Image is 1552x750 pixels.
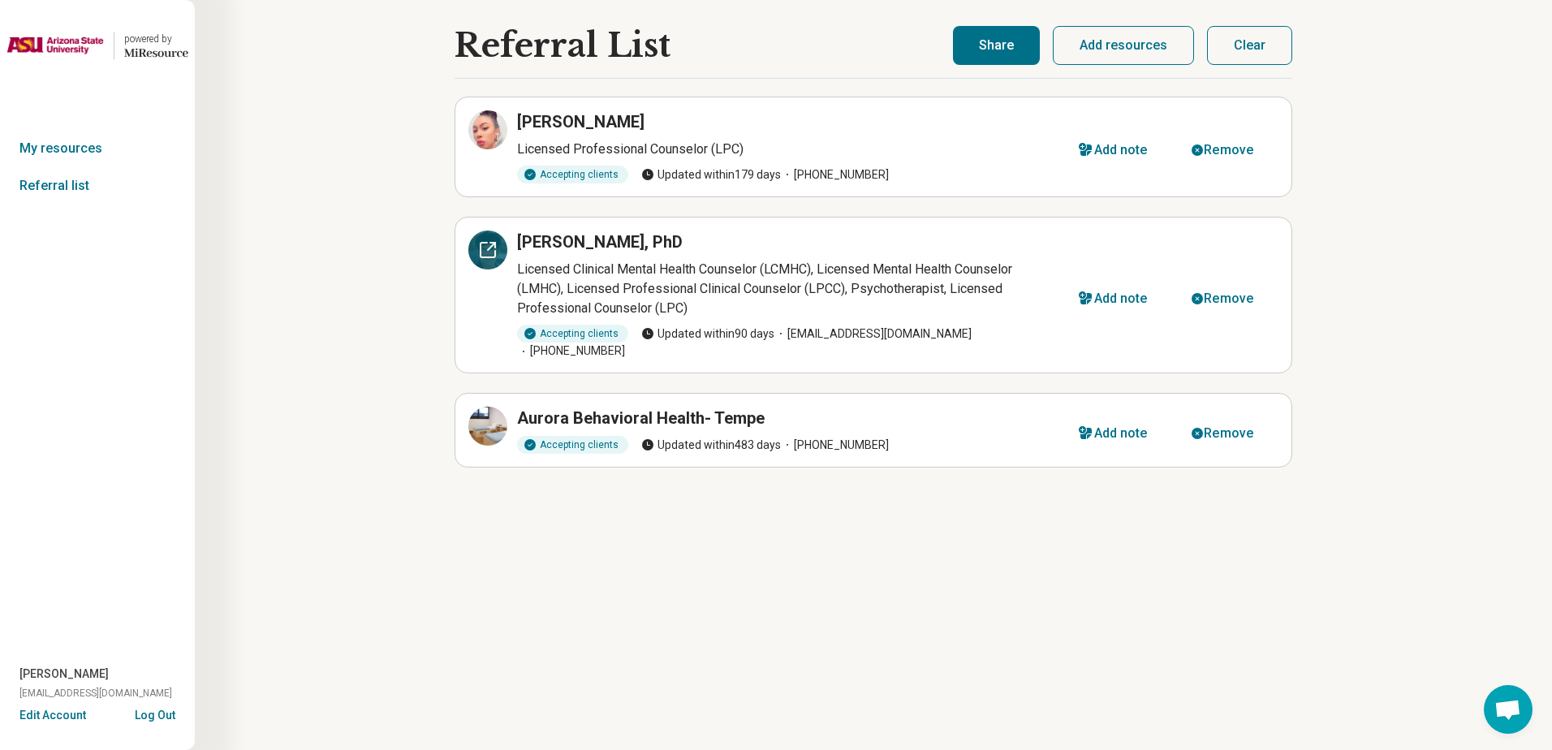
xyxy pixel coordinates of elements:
[781,166,889,183] span: [PHONE_NUMBER]
[1059,414,1173,453] button: Add note
[1059,131,1173,170] button: Add note
[455,27,670,64] h1: Referral List
[781,437,889,454] span: [PHONE_NUMBER]
[517,260,1059,318] p: Licensed Clinical Mental Health Counselor (LCMHC), Licensed Mental Health Counselor (LMHC), Licen...
[1172,131,1278,170] button: Remove
[1484,685,1533,734] div: Open chat
[517,436,628,454] div: Accepting clients
[1094,427,1148,440] div: Add note
[19,707,86,724] button: Edit Account
[517,231,683,253] h3: [PERSON_NAME], PhD
[1053,26,1194,65] button: Add resources
[953,26,1040,65] button: Share
[135,707,175,720] button: Log Out
[1094,292,1148,305] div: Add note
[517,166,628,183] div: Accepting clients
[1204,144,1253,157] div: Remove
[517,407,765,429] h3: Aurora Behavioral Health- Tempe
[517,325,628,343] div: Accepting clients
[6,26,188,65] a: Arizona State Universitypowered by
[641,437,781,454] span: Updated within 483 days
[6,26,104,65] img: Arizona State University
[1204,427,1253,440] div: Remove
[1172,414,1278,453] button: Remove
[1207,26,1292,65] button: Clear
[19,686,172,700] span: [EMAIL_ADDRESS][DOMAIN_NAME]
[1059,279,1173,318] button: Add note
[774,325,972,343] span: [EMAIL_ADDRESS][DOMAIN_NAME]
[1094,144,1148,157] div: Add note
[1204,292,1253,305] div: Remove
[517,343,625,360] span: [PHONE_NUMBER]
[517,140,1059,159] p: Licensed Professional Counselor (LPC)
[641,325,774,343] span: Updated within 90 days
[19,666,109,683] span: [PERSON_NAME]
[641,166,781,183] span: Updated within 179 days
[124,32,188,46] div: powered by
[1172,279,1278,318] button: Remove
[517,110,645,133] h3: [PERSON_NAME]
